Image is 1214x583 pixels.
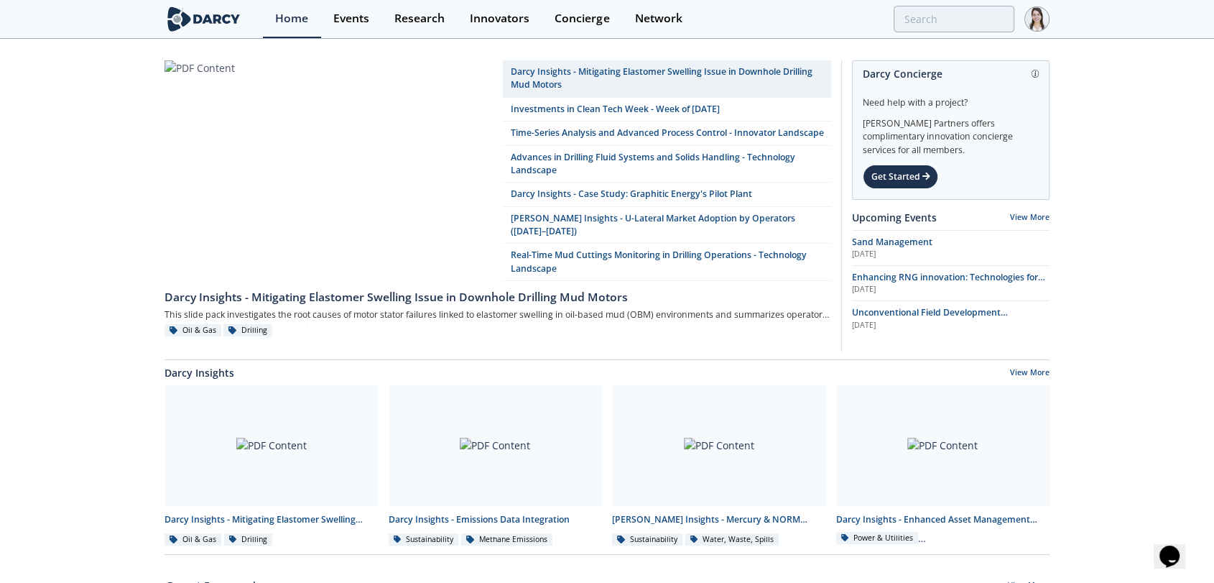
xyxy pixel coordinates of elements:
[384,385,608,547] a: PDF Content Darcy Insights - Emissions Data Integration Sustainability Methane Emissions
[165,324,221,337] div: Oil & Gas
[223,324,272,337] div: Drilling
[503,98,831,121] a: Investments in Clean Tech Week - Week of [DATE]
[503,207,831,244] a: [PERSON_NAME] Insights - U-Lateral Market Adoption by Operators ([DATE]–[DATE])
[333,13,369,24] div: Events
[863,109,1039,157] div: [PERSON_NAME] Partners offers complimentary innovation concierge services for all members.
[165,289,831,306] div: Darcy Insights - Mitigating Elastomer Swelling Issue in Downhole Drilling Mud Motors
[389,513,603,526] div: Darcy Insights - Emissions Data Integration
[503,121,831,145] a: Time-Series Analysis and Advanced Process Control - Innovator Landscape
[555,13,609,24] div: Concierge
[159,385,384,547] a: PDF Content Darcy Insights - Mitigating Elastomer Swelling Issue in Downhole Drilling Mud Motors ...
[852,306,1049,331] a: Unconventional Field Development Optimization through Geochemical Fingerprinting Technology [DATE]
[852,306,1008,345] span: Unconventional Field Development Optimization through Geochemical Fingerprinting Technology
[461,533,552,546] div: Methane Emissions
[607,385,831,547] a: PDF Content [PERSON_NAME] Insights - Mercury & NORM Detection and [MEDICAL_DATA] Sustainability W...
[165,513,379,526] div: Darcy Insights - Mitigating Elastomer Swelling Issue in Downhole Drilling Mud Motors
[852,271,1045,296] span: Enhancing RNG innovation: Technologies for Sustainable Energy
[470,13,529,24] div: Innovators
[1032,70,1039,78] img: information.svg
[394,13,445,24] div: Research
[852,236,932,248] span: Sand Management
[894,6,1014,32] input: Advanced Search
[863,86,1039,109] div: Need help with a project?
[612,513,826,526] div: [PERSON_NAME] Insights - Mercury & NORM Detection and [MEDICAL_DATA]
[612,533,682,546] div: Sustainability
[852,210,937,225] a: Upcoming Events
[503,146,831,183] a: Advances in Drilling Fluid Systems and Solids Handling - Technology Landscape
[389,533,459,546] div: Sustainability
[1010,367,1049,380] a: View More
[852,249,1049,260] div: [DATE]
[165,6,243,32] img: logo-wide.svg
[165,533,221,546] div: Oil & Gas
[863,61,1039,86] div: Darcy Concierge
[831,385,1055,547] a: PDF Content Darcy Insights - Enhanced Asset Management (O&M) for Onshore Wind Farms Power & Utili...
[836,532,919,545] div: Power & Utilities
[165,365,234,380] a: Darcy Insights
[503,183,831,206] a: Darcy Insights - Case Study: Graphitic Energy's Pilot Plant
[852,320,1049,331] div: [DATE]
[836,513,1050,526] div: Darcy Insights - Enhanced Asset Management (O&M) for Onshore Wind Farms
[165,306,831,323] div: This slide pack investigates the root causes of motor stator failures linked to elastomer swellin...
[503,244,831,281] a: Real-Time Mud Cuttings Monitoring in Drilling Operations - Technology Landscape
[165,281,831,306] a: Darcy Insights - Mitigating Elastomer Swelling Issue in Downhole Drilling Mud Motors
[1010,212,1049,222] a: View More
[1154,525,1200,569] iframe: chat widget
[634,13,682,24] div: Network
[224,533,273,546] div: Drilling
[1024,6,1049,32] img: Profile
[503,60,831,98] a: Darcy Insights - Mitigating Elastomer Swelling Issue in Downhole Drilling Mud Motors
[863,165,938,189] div: Get Started
[852,236,1049,260] a: Sand Management [DATE]
[852,284,1049,295] div: [DATE]
[685,533,779,546] div: Water, Waste, Spills
[852,271,1049,295] a: Enhancing RNG innovation: Technologies for Sustainable Energy [DATE]
[275,13,308,24] div: Home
